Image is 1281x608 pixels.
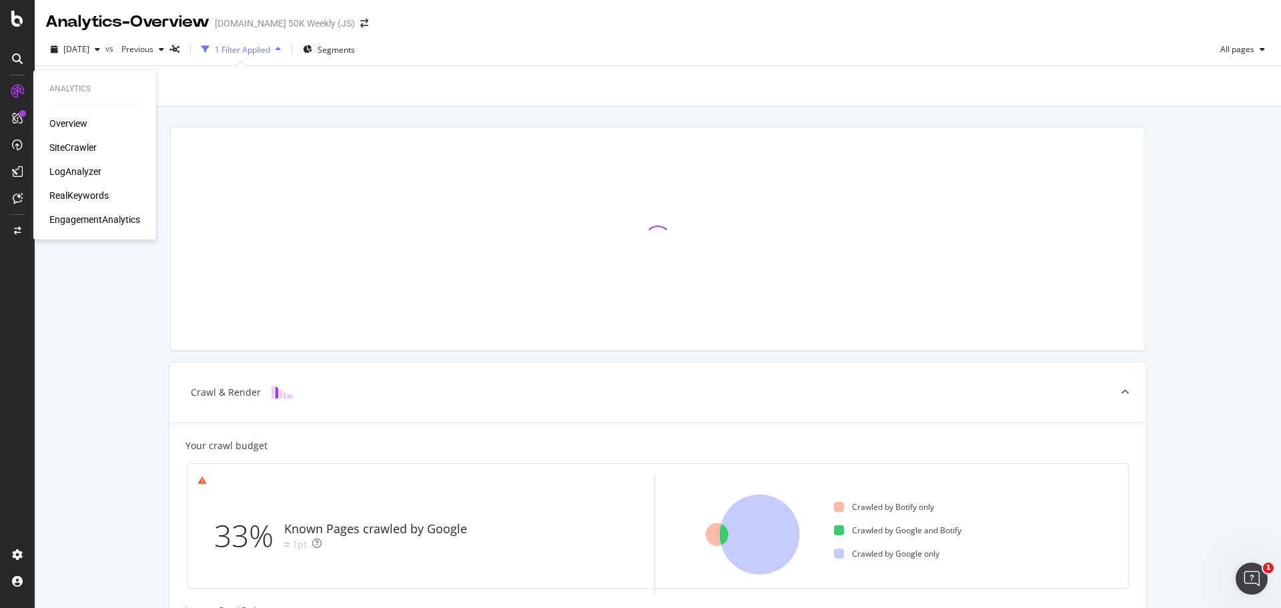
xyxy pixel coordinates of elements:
button: Previous [116,39,169,60]
div: 33% [214,514,284,558]
button: All pages [1215,39,1270,60]
span: Segments [318,44,355,55]
img: Equal [284,543,290,547]
span: 1 [1263,563,1274,573]
a: SiteCrawler [49,141,97,154]
div: Analytics [49,83,140,95]
div: Crawled by Google only [834,548,939,559]
span: Previous [116,43,153,55]
span: 2025 Sep. 27th [63,43,89,55]
a: RealKeywords [49,189,109,202]
div: Analytics - Overview [45,11,209,33]
a: Overview [49,117,87,130]
a: EngagementAnalytics [49,213,140,226]
div: 1pt [292,538,307,551]
span: All pages [1215,43,1254,55]
button: 1 Filter Applied [196,39,286,60]
div: Crawled by Google and Botify [834,525,961,536]
button: [DATE] [45,39,105,60]
div: [DOMAIN_NAME] 50K Weekly (JS) [215,17,355,30]
div: Your crawl budget [185,439,268,452]
iframe: Intercom live chat [1236,563,1268,595]
button: Segments [298,39,360,60]
div: 1 Filter Applied [215,44,270,55]
div: Known Pages crawled by Google [284,521,467,538]
img: block-icon [272,386,293,398]
div: Crawled by Botify only [834,501,934,513]
a: LogAnalyzer [49,165,101,178]
span: vs [105,43,116,54]
div: arrow-right-arrow-left [360,19,368,28]
div: Crawl & Render [191,386,261,399]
